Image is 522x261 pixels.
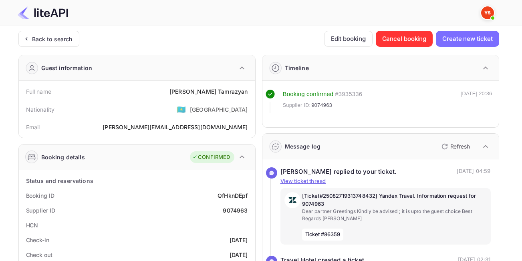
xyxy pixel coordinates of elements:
div: QfHknDEpf [218,191,248,200]
div: Booking details [41,153,85,161]
img: Yandex Support [481,6,494,19]
div: Check-in [26,236,49,244]
p: Refresh [450,142,470,151]
div: Email [26,123,40,131]
div: Guest information [41,64,93,72]
button: Cancel booking [376,31,433,47]
div: Booking ID [26,191,54,200]
div: [DATE] [230,236,248,244]
div: Full name [26,87,51,96]
div: Nationality [26,105,55,114]
p: [Ticket#25082719313748432] Yandex Travel. Information request for 9074963 [302,192,487,208]
span: Supplier ID: [283,101,311,109]
div: Booking confirmed [283,90,334,99]
div: 9074963 [223,206,248,215]
div: Back to search [32,35,73,43]
div: Timeline [285,64,309,72]
div: [PERSON_NAME] replied to your ticket. [280,167,397,177]
div: [PERSON_NAME] Tamrazyan [169,87,248,96]
div: HCN [26,221,38,229]
div: CONFIRMED [192,153,230,161]
span: Ticket #86359 [302,229,344,241]
div: [DATE] 20:36 [461,90,492,113]
p: View ticket thread [280,177,491,185]
div: [GEOGRAPHIC_DATA] [190,105,248,114]
p: [DATE] 04:59 [457,167,491,177]
span: United States [177,102,186,116]
div: Status and reservations [26,177,93,185]
p: Dear partner Greetings Kindly be advised ; it is upto the guest choice Best Regards [PERSON_NAME] [302,208,487,222]
span: 9074963 [311,101,332,109]
div: [DATE] [230,251,248,259]
div: [PERSON_NAME][EMAIL_ADDRESS][DOMAIN_NAME] [103,123,248,131]
button: Create new ticket [436,31,499,47]
div: Message log [285,142,321,151]
div: Check out [26,251,52,259]
button: Refresh [437,140,473,153]
div: Supplier ID [26,206,55,215]
div: # 3935336 [335,90,362,99]
img: LiteAPI Logo [18,6,68,19]
button: Edit booking [324,31,373,47]
img: AwvSTEc2VUhQAAAAAElFTkSuQmCC [284,192,300,208]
